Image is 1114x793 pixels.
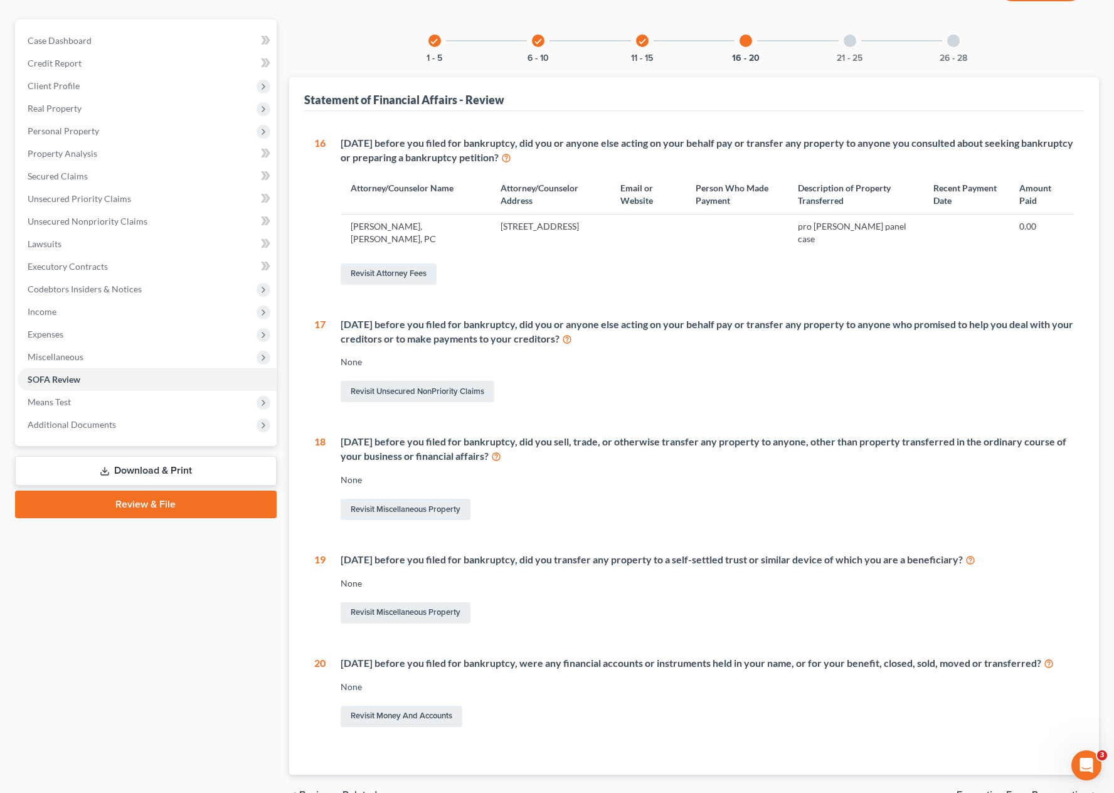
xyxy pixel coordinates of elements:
[28,396,71,407] span: Means Test
[341,577,1074,590] div: None
[341,656,1074,671] div: [DATE] before you filed for bankruptcy, were any financial accounts or instruments held in your n...
[341,474,1074,486] div: None
[28,35,92,46] span: Case Dashboard
[534,37,543,46] i: check
[341,356,1074,368] div: None
[314,136,326,287] div: 16
[28,351,83,362] span: Miscellaneous
[1009,215,1074,251] td: 0.00
[638,37,647,46] i: check
[341,317,1074,346] div: [DATE] before you filed for bankruptcy, did you or anyone else acting on your behalf pay or trans...
[341,602,470,624] a: Revisit Miscellaneous Property
[28,284,142,294] span: Codebtors Insiders & Notices
[341,435,1074,464] div: [DATE] before you filed for bankruptcy, did you sell, trade, or otherwise transfer any property t...
[314,317,326,405] div: 17
[491,215,610,251] td: [STREET_ADDRESS]
[28,329,63,339] span: Expenses
[28,171,88,181] span: Secured Claims
[1097,750,1107,760] span: 3
[28,216,147,226] span: Unsecured Nonpriority Claims
[28,374,80,385] span: SOFA Review
[28,306,56,317] span: Income
[18,210,277,233] a: Unsecured Nonpriority Claims
[18,368,277,391] a: SOFA Review
[341,706,462,727] a: Revisit Money and Accounts
[788,215,923,251] td: pro [PERSON_NAME] panel case
[491,174,610,214] th: Attorney/Counselor Address
[314,435,326,523] div: 18
[341,136,1074,165] div: [DATE] before you filed for bankruptcy, did you or anyone else acting on your behalf pay or trans...
[28,193,131,204] span: Unsecured Priority Claims
[610,174,685,214] th: Email or Website
[18,188,277,210] a: Unsecured Priority Claims
[15,456,277,486] a: Download & Print
[15,491,277,518] a: Review & File
[631,54,653,63] button: 11 - 15
[314,656,326,730] div: 20
[18,29,277,52] a: Case Dashboard
[528,54,549,63] button: 6 - 10
[427,54,442,63] button: 1 - 5
[341,381,494,402] a: Revisit Unsecured NonPriority Claims
[341,263,437,285] a: Revisit Attorney Fees
[430,37,439,46] i: check
[28,58,82,68] span: Credit Report
[1009,174,1074,214] th: Amount Paid
[28,261,108,272] span: Executory Contracts
[18,233,277,255] a: Lawsuits
[18,255,277,278] a: Executory Contracts
[28,125,99,136] span: Personal Property
[18,165,277,188] a: Secured Claims
[28,419,116,430] span: Additional Documents
[837,54,862,63] button: 21 - 25
[923,174,1009,214] th: Recent Payment Date
[314,553,326,626] div: 19
[28,80,80,91] span: Client Profile
[304,92,504,107] div: Statement of Financial Affairs - Review
[28,103,82,114] span: Real Property
[341,215,491,251] td: [PERSON_NAME], [PERSON_NAME], PC
[732,54,760,63] button: 16 - 20
[788,174,923,214] th: Description of Property Transferred
[341,553,1074,567] div: [DATE] before you filed for bankruptcy, did you transfer any property to a self-settled trust or ...
[686,174,788,214] th: Person Who Made Payment
[341,499,470,520] a: Revisit Miscellaneous Property
[18,52,277,75] a: Credit Report
[940,54,967,63] button: 26 - 28
[28,238,61,249] span: Lawsuits
[341,174,491,214] th: Attorney/Counselor Name
[18,142,277,165] a: Property Analysis
[1071,750,1101,780] iframe: Intercom live chat
[28,148,97,159] span: Property Analysis
[341,681,1074,693] div: None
